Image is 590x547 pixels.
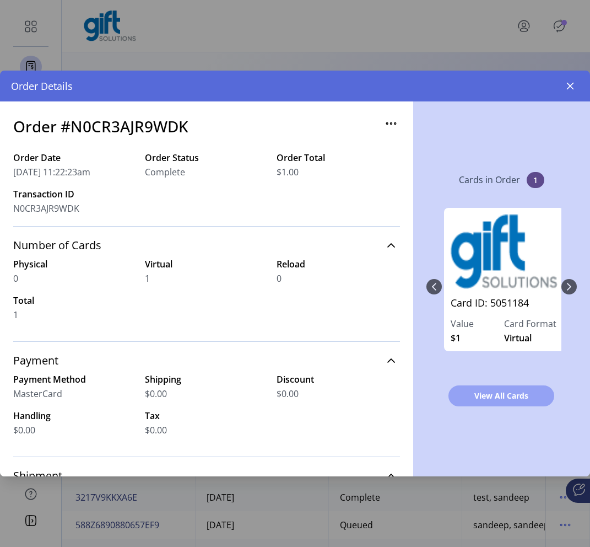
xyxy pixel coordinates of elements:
span: 1 [145,272,150,285]
img: 5051184 [451,214,557,289]
a: Number of Cards [13,233,400,258]
label: Total [13,294,136,307]
label: Transaction ID [13,187,136,201]
label: Handling [13,409,136,422]
a: Shipment [13,464,400,488]
span: $1.00 [277,165,299,179]
span: $0.00 [277,387,299,400]
label: Shipping [145,373,268,386]
a: Card ID: 5051184 [451,296,557,317]
span: $1 [451,331,461,345]
label: Reload [277,258,399,271]
label: Order Total [277,151,399,164]
span: Virtual [504,331,532,345]
label: Value [451,317,504,330]
span: MasterCard [13,387,62,400]
span: $0.00 [145,387,167,400]
h3: Order #N0CR3AJR9WDK [13,115,188,138]
span: Complete [145,165,185,179]
span: Number of Cards [13,240,101,251]
label: Order Status [145,151,268,164]
span: 0 [277,272,282,285]
span: 1 [527,172,544,188]
span: Shipment [13,470,62,481]
label: Discount [277,373,399,386]
button: View All Cards [448,385,554,406]
label: Physical [13,258,136,271]
label: Payment Method [13,373,136,386]
span: Order Details [11,79,73,94]
label: Virtual [145,258,268,271]
label: Order Date [13,151,136,164]
div: Number of Cards [13,258,400,335]
span: View All Cards [463,390,540,401]
label: Card Format [504,317,557,330]
span: $0.00 [145,423,167,437]
span: [DATE] 11:22:23am [13,165,90,179]
label: Tax [145,409,268,422]
p: Cards in Order [459,173,520,186]
span: N0CR3AJR9WDK [13,202,79,215]
div: 0 [442,197,566,377]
